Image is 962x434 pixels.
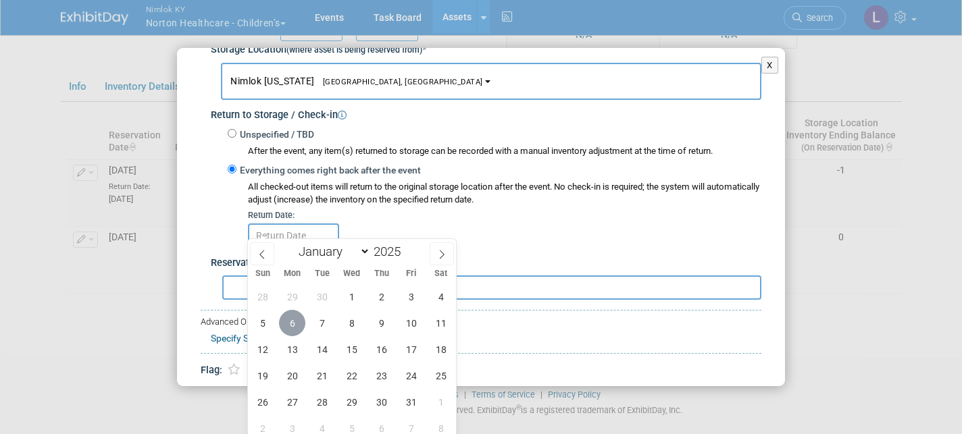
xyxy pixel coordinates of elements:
span: Thu [367,269,397,278]
span: October 10, 2025 [398,310,424,336]
span: October 13, 2025 [279,336,305,362]
span: October 24, 2025 [398,362,424,389]
span: October 23, 2025 [368,362,395,389]
span: September 29, 2025 [279,283,305,310]
span: September 28, 2025 [249,283,276,310]
span: Mon [278,269,307,278]
span: September 30, 2025 [309,283,335,310]
span: Sat [426,269,456,278]
span: Flag: [201,364,222,376]
span: October 30, 2025 [368,389,395,415]
span: October 5, 2025 [249,310,276,336]
span: October 21, 2025 [309,362,335,389]
span: Fri [397,269,426,278]
span: October 9, 2025 [368,310,395,336]
label: Everything comes right back after the event [236,164,421,178]
span: October 16, 2025 [368,336,395,362]
label: Unspecified / TBD [236,128,314,142]
div: All checked-out items will return to the original storage location after the event. No check-in i... [248,181,761,207]
small: (where asset is being reserved from) [286,45,422,55]
span: October 1, 2025 [338,283,365,310]
span: October 17, 2025 [398,336,424,362]
span: October 28, 2025 [309,389,335,415]
span: October 6, 2025 [279,310,305,336]
span: October 8, 2025 [338,310,365,336]
button: X [761,57,778,74]
span: [GEOGRAPHIC_DATA], [GEOGRAPHIC_DATA] [315,78,483,86]
span: October 31, 2025 [398,389,424,415]
span: November 1, 2025 [428,389,454,415]
span: October 2, 2025 [368,283,395,310]
input: Return Date [248,223,339,248]
span: October 19, 2025 [249,362,276,389]
select: Month [293,243,370,260]
span: October 15, 2025 [338,336,365,362]
span: Sun [248,269,278,278]
span: Reservation Notes [211,257,291,269]
span: October 20, 2025 [279,362,305,389]
a: Specify Shipping Logistics Category [211,333,359,344]
span: October 27, 2025 [279,389,305,415]
span: October 7, 2025 [309,310,335,336]
button: Nimlok [US_STATE][GEOGRAPHIC_DATA], [GEOGRAPHIC_DATA] [221,63,761,100]
span: Nimlok [US_STATE] [230,76,483,86]
span: October 3, 2025 [398,283,424,310]
div: Return to Storage / Check-in [211,100,761,123]
span: October 18, 2025 [428,336,454,362]
span: October 11, 2025 [428,310,454,336]
span: October 4, 2025 [428,283,454,310]
span: October 22, 2025 [338,362,365,389]
span: Tue [307,269,337,278]
span: October 26, 2025 [249,389,276,415]
span: October 25, 2025 [428,362,454,389]
div: Advanced Options [201,316,761,329]
span: October 29, 2025 [338,389,365,415]
input: Year [370,244,411,259]
span: Wed [337,269,367,278]
div: After the event, any item(s) returned to storage can be recorded with a manual inventory adjustme... [228,142,761,158]
span: October 14, 2025 [309,336,335,362]
div: Return Date: [248,209,761,221]
span: October 12, 2025 [249,336,276,362]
